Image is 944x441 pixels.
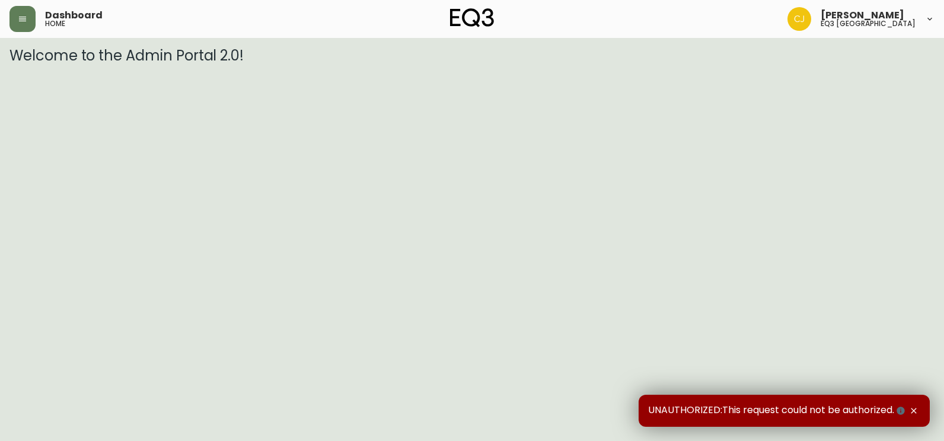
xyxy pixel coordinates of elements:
[9,47,935,64] h3: Welcome to the Admin Portal 2.0!
[45,20,65,27] h5: home
[450,8,494,27] img: logo
[821,11,904,20] span: [PERSON_NAME]
[787,7,811,31] img: 7836c8950ad67d536e8437018b5c2533
[821,20,916,27] h5: eq3 [GEOGRAPHIC_DATA]
[45,11,103,20] span: Dashboard
[648,404,907,417] span: UNAUTHORIZED:This request could not be authorized.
